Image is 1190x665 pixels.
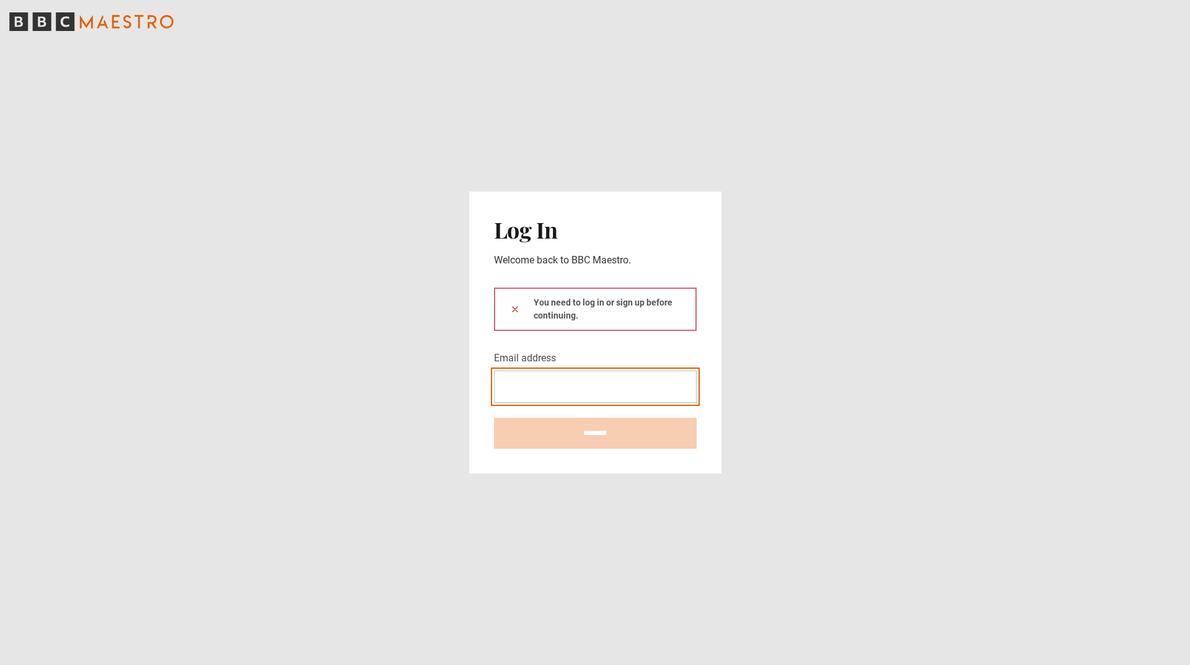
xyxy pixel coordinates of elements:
[494,216,697,242] h2: Log In
[9,12,174,31] svg: BBC Maestro
[494,288,697,331] div: You need to log in or sign up before continuing.
[494,253,697,268] p: Welcome back to BBC Maestro.
[494,351,556,366] label: Email address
